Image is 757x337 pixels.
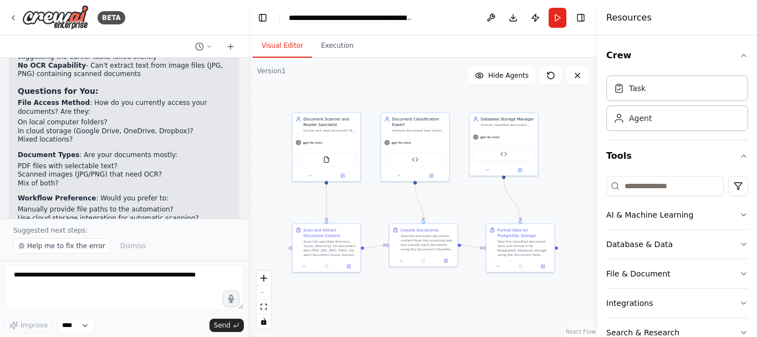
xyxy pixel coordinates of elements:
[488,71,529,80] span: Hide Agents
[222,40,239,53] button: Start a new chat
[304,128,357,133] div: Locate and read document files from specified directories on the user's computer, extracting text...
[481,123,535,127] div: Format classified document data into proper database-ready formats (JSON, CSV, SQL) and prepare t...
[436,258,455,264] button: Open in side panel
[27,242,105,250] span: Help me to fix the error
[412,156,418,163] img: Document Classifier Tool
[606,11,652,24] h4: Resources
[115,238,151,254] button: Dismiss
[392,140,411,145] span: gpt-4o-mini
[303,140,323,145] span: gpt-4o-mini
[401,227,439,233] div: Classify Documents
[18,118,231,127] li: On local computer folders?
[412,184,426,220] g: Edge from a6d02685-127e-4282-b03d-6c6a4cb17aac to 8c72646d-677f-4648-a4f2-9a4488adeed5
[22,5,89,30] img: Logo
[498,239,551,257] div: Take the classified document data and format it for PostgreSQL database storage using the Documen...
[18,99,90,107] strong: File Access Method
[401,234,454,252] div: Take the extracted document content from the scanning task and classify each document using the D...
[18,194,96,202] strong: Workflow Preference
[257,271,271,285] button: zoom in
[257,271,271,329] div: React Flow controls
[461,243,483,251] g: Edge from 8c72646d-677f-4648-a4f2-9a4488adeed5 to 24476c97-b3ae-4f56-b8e1-3067c909cbc5
[191,40,217,53] button: Switch to previous chat
[364,243,386,251] g: Edge from 4ec0ba2c-e030-466a-a7f1-8b16ebd95b6e to 8c72646d-677f-4648-a4f2-9a4488adeed5
[509,263,532,270] button: No output available
[606,209,693,220] div: AI & Machine Learning
[606,140,748,172] button: Tools
[392,116,446,127] div: Document Classification Expert
[304,116,357,127] div: Document Scanner and Reader Specialist
[292,223,361,273] div: Scan and Extract Document ContentScan the specified directory {scan_directory} for document files...
[257,300,271,314] button: fit view
[481,116,535,122] div: Database Storage Manager
[257,67,286,76] div: Version 1
[381,112,450,182] div: Document Classification ExpertAnalyze document text content to accurately classify Indian identit...
[504,167,536,173] button: Open in side panel
[533,263,552,270] button: Open in side panel
[606,259,748,288] button: File & Document
[13,226,235,235] p: Suggested next steps:
[606,200,748,229] button: AI & Machine Learning
[4,318,53,333] button: Improve
[469,112,539,176] div: Database Storage ManagerFormat classified document data into proper database-ready formats (JSON,...
[120,242,146,250] span: Dismiss
[606,71,748,140] div: Crew
[606,298,653,309] div: Integrations
[18,135,231,144] li: Mixed locations?
[18,179,231,188] li: Mix of both?
[257,314,271,329] button: toggle interactivity
[18,205,231,214] li: Manually provide file paths to the automation?
[292,112,361,182] div: Document Scanner and Reader SpecialistLocate and read document files from specified directories o...
[486,223,555,273] div: Format Data for PostgreSQL StorageTake the classified document data and format it for PostgreSQL ...
[500,150,507,157] img: Document Data Formatter Tool
[223,290,239,307] button: Click to speak your automation idea
[606,289,748,318] button: Integrations
[209,319,244,332] button: Send
[312,34,362,58] button: Execution
[253,34,312,58] button: Visual Editor
[606,40,748,71] button: Crew
[501,179,523,220] g: Edge from 9d79c37e-7923-48ba-badd-b4f51837b36d to 24476c97-b3ae-4f56-b8e1-3067c909cbc5
[629,113,652,124] div: Agent
[416,172,447,179] button: Open in side panel
[18,151,79,159] strong: Document Types
[18,194,231,203] p: : Would you prefer to:
[13,238,110,254] button: Help me to fix the error
[18,214,231,223] li: Use cloud storage integration for automatic scanning?
[18,162,231,171] li: PDF files with selectable text?
[18,87,99,95] strong: Questions for You:
[315,263,338,270] button: No output available
[21,321,48,330] span: Improve
[304,239,357,257] div: Scan the specified directory {scan_directory} for document files (PDF, JPG, JPEG, PNG). For each ...
[18,170,231,179] li: Scanned images (JPG/PNG) that need OCR?
[606,268,671,279] div: File & Document
[323,156,330,163] img: FileReadTool
[18,99,231,116] p: : How do you currently access your documents? Are they:
[339,263,358,270] button: Open in side panel
[392,128,446,133] div: Analyze document text content to accurately classify Indian identity documents like Aadhaar cards...
[18,62,86,69] strong: No OCR Capability
[324,184,329,220] g: Edge from 87a1a8a3-3a6b-416c-b2a8-12d02e38fdfb to 4ec0ba2c-e030-466a-a7f1-8b16ebd95b6e
[389,223,458,267] div: Classify DocumentsTake the extracted document content from the scanning task and classify each do...
[18,127,231,136] li: In cloud storage (Google Drive, OneDrive, Dropbox)?
[18,151,231,160] p: : Are your documents mostly:
[18,62,231,79] li: - Can't extract text from image files (JPG, PNG) containing scanned documents
[255,10,270,26] button: Hide left sidebar
[573,10,589,26] button: Hide right sidebar
[327,172,359,179] button: Open in side panel
[606,230,748,259] button: Database & Data
[629,83,646,94] div: Task
[468,67,535,84] button: Hide Agents
[498,227,551,238] div: Format Data for PostgreSQL Storage
[412,258,435,264] button: No output available
[289,12,413,23] nav: breadcrumb
[566,329,596,335] a: React Flow attribution
[606,239,673,250] div: Database & Data
[304,227,357,238] div: Scan and Extract Document Content
[480,135,500,139] span: gpt-4o-mini
[98,11,125,24] div: BETA
[214,321,231,330] span: Send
